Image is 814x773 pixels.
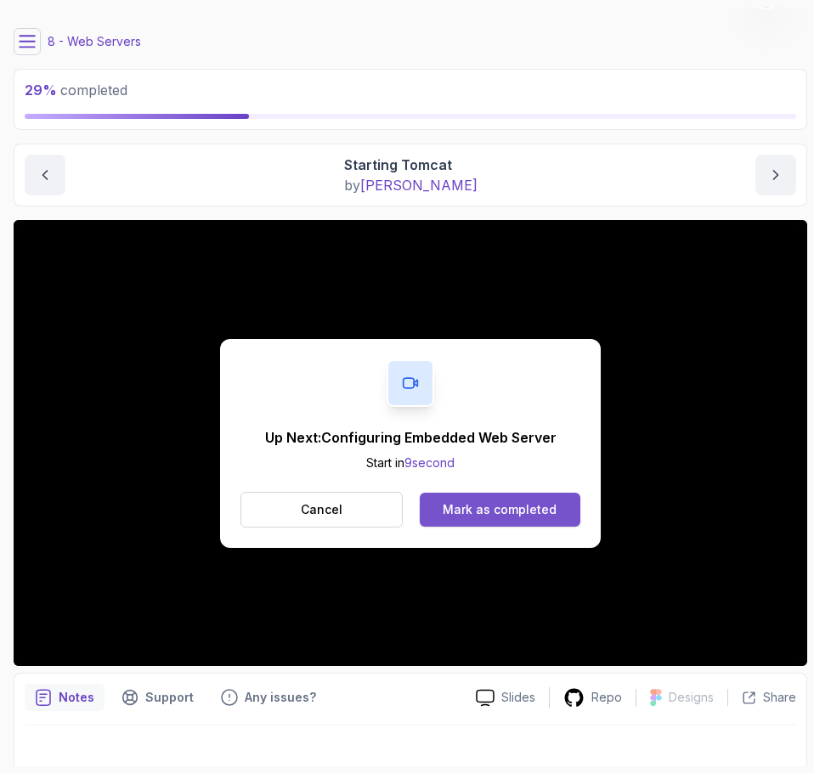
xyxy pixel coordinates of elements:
[420,493,580,527] button: Mark as completed
[240,492,403,528] button: Cancel
[301,501,342,518] p: Cancel
[501,689,535,706] p: Slides
[211,684,326,711] button: Feedback button
[462,689,549,707] a: Slides
[360,177,478,194] span: [PERSON_NAME]
[265,427,557,448] p: Up Next: Configuring Embedded Web Server
[755,155,796,195] button: next content
[25,684,105,711] button: notes button
[669,689,714,706] p: Designs
[25,82,57,99] span: 29 %
[591,689,622,706] p: Repo
[404,455,455,470] span: 9 second
[25,155,65,195] button: previous content
[265,454,557,471] p: Start in
[25,82,127,99] span: completed
[245,689,316,706] p: Any issues?
[443,501,557,518] div: Mark as completed
[344,155,478,175] p: Starting Tomcat
[111,684,204,711] button: Support button
[550,687,636,708] a: Repo
[344,175,478,195] p: by
[727,689,796,706] button: Share
[59,689,94,706] p: Notes
[14,220,807,666] iframe: 2 - Starting Tomcat
[763,689,796,706] p: Share
[48,33,141,50] p: 8 - Web Servers
[145,689,194,706] p: Support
